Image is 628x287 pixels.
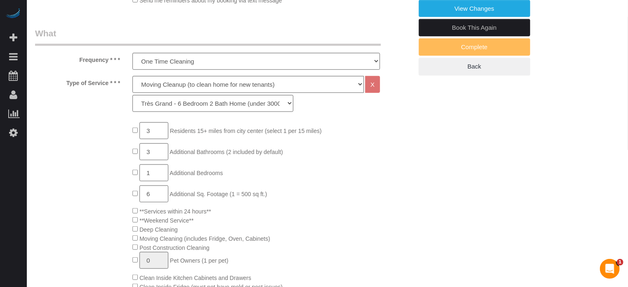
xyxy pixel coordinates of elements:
[139,235,270,242] span: Moving Cleaning (includes Fridge, Oven, Cabinets)
[170,128,322,134] span: Residents 15+ miles from city center (select 1 per 15 miles)
[170,149,283,155] span: Additional Bathrooms (2 included by default)
[5,8,21,20] img: Automaid Logo
[139,226,178,233] span: Deep Cleaning
[600,259,620,279] iframe: Intercom live chat
[139,244,210,251] span: Post Construction Cleaning
[419,58,530,75] a: Back
[29,76,126,87] label: Type of Service * * *
[170,191,267,197] span: Additional Sq. Footage (1 = 500 sq ft.)
[170,170,223,176] span: Additional Bedrooms
[170,257,229,264] span: Pet Owners (1 per pet)
[139,275,251,281] span: Clean Inside Kitchen Cabinets and Drawers
[617,259,623,266] span: 1
[139,208,211,215] span: **Services within 24 hours**
[419,19,530,36] a: Book This Again
[29,53,126,64] label: Frequency * * *
[35,27,381,46] legend: What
